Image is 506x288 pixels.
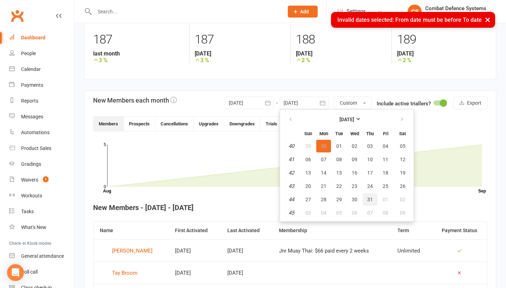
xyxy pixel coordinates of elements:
strong: 3 % [195,57,285,64]
div: Gradings [21,161,41,167]
div: Tasks [21,209,34,214]
em: 43 [288,183,294,189]
th: Term [391,222,432,240]
button: 30 [347,193,362,206]
button: 05 [332,207,346,219]
span: 31 [367,197,373,202]
div: Roll call [21,269,38,275]
span: 01 [383,197,388,202]
strong: [DATE] [195,50,285,57]
span: 08 [336,157,342,162]
span: 1 [43,176,48,182]
span: 11 [383,157,388,162]
div: Product Sales [21,145,51,151]
span: 07 [367,210,373,216]
button: 13 [301,166,316,179]
em: 45 [288,210,294,216]
th: First Activated [169,222,221,240]
button: 30 [316,140,331,152]
small: Monday [319,131,328,136]
span: 20 [305,183,311,189]
span: 27 [305,197,311,202]
strong: [DATE] [397,50,487,57]
div: Combat Defence Systems [425,12,486,18]
a: Dashboard [9,30,74,46]
span: 16 [352,170,357,176]
span: Custom [340,100,357,106]
span: 05 [400,143,406,149]
button: 12 [394,153,411,166]
div: Waivers [21,177,38,183]
em: 44 [288,196,294,203]
th: Name [93,222,169,240]
a: Tay Broom [100,268,162,278]
strong: [DATE] [296,50,386,57]
button: 09 [347,153,362,166]
button: 11 [378,153,393,166]
span: 04 [321,210,326,216]
span: 23 [352,183,357,189]
a: Payments [9,77,74,93]
button: 15 [332,166,346,179]
button: 07 [316,153,331,166]
div: Open Intercom Messenger [7,264,24,281]
a: Calendar [9,61,74,77]
div: Combat Defence Systems [425,5,486,12]
button: 31 [363,193,377,206]
span: Add [300,9,309,14]
td: [DATE] [221,240,273,262]
div: General attendance [21,253,64,259]
span: 24 [367,183,373,189]
a: Workouts [9,188,74,204]
small: Thursday [366,131,374,136]
div: CS [408,5,422,19]
button: 04 [378,140,393,152]
small: Wednesday [350,131,359,136]
small: Friday [383,131,388,136]
span: 02 [352,143,357,149]
span: 07 [321,157,326,162]
div: Payments [21,82,43,88]
a: [PERSON_NAME] [100,246,162,256]
div: Messages [21,114,43,119]
span: 21 [321,183,326,189]
button: Upgrades [194,117,224,131]
a: Product Sales [9,140,74,156]
span: 26 [400,183,406,189]
button: 21 [316,180,331,192]
span: 29 [305,143,311,149]
span: 05 [336,210,342,216]
div: [PERSON_NAME] [112,246,153,256]
button: 02 [394,193,411,206]
button: 20 [301,180,316,192]
button: 26 [394,180,411,192]
button: 22 [332,180,346,192]
a: General attendance kiosk mode [9,248,74,264]
span: 18 [383,170,388,176]
button: × [481,12,494,27]
button: Trials [260,117,283,131]
a: Roll call [9,264,74,280]
strong: 2 % [296,57,386,64]
a: Reports [9,93,74,109]
span: Settings [346,4,366,19]
button: Downgrades [224,117,260,131]
span: 03 [305,210,311,216]
button: 28 [316,193,331,206]
button: 08 [378,207,393,219]
th: Last Activated [221,222,273,240]
button: 16 [347,166,362,179]
button: Custom [334,97,372,109]
button: 03 [363,140,377,152]
div: 187 [195,29,285,50]
span: 19 [400,170,406,176]
button: Export [453,97,487,109]
div: Automations [21,130,50,135]
button: Cancellations [155,117,194,131]
button: 03 [301,207,316,219]
button: 29 [332,193,346,206]
button: 05 [394,140,411,152]
div: 187 [93,29,184,50]
button: 02 [347,140,362,152]
h4: New Members - [DATE] - [DATE] [93,204,487,211]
